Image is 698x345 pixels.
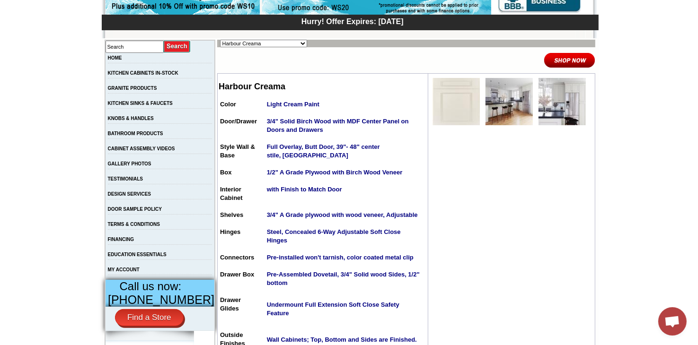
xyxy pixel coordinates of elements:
[220,271,254,278] span: Drawer Box
[106,16,599,26] div: Hurry! Offer Expires: [DATE]
[108,70,178,76] a: KITCHEN CABINETS IN-STOCK
[108,101,173,106] a: KITCHEN SINKS & FAUCETS
[220,296,241,312] span: Drawer Glides
[267,101,319,108] strong: Light Cream Paint
[220,254,254,261] span: Connectors
[658,307,687,336] a: Open chat
[219,82,427,92] h2: Harbour Creama
[108,176,143,181] a: TESTIMONIALS
[120,280,182,293] span: Call us now:
[220,211,243,218] span: Shelves
[267,211,418,218] strong: 3/4" A Grade plywood with wood veneer, Adjustable
[267,301,399,317] span: Undermount Full Extension Soft Close Safety Feature
[108,86,157,91] a: GRANITE PRODUCTS
[108,55,122,60] a: HOME
[220,143,255,159] span: Style Wall & Base
[108,267,140,272] a: MY ACCOUNT
[267,118,409,133] strong: 3/4" Solid Birch Wood with MDF Center Panel on Doors and Drawers
[267,186,342,193] strong: with Finish to Match Door
[267,143,380,159] strong: Full Overlay, Butt Door, 39"- 48" center stile, [GEOGRAPHIC_DATA]
[267,271,420,286] strong: Pre-Assembled Dovetail, 3/4" Solid wood Sides, 1/2" bottom
[220,118,257,125] span: Door/Drawer
[108,237,134,242] a: FINANCING
[220,101,236,108] span: Color
[108,191,151,197] a: DESIGN SERVICES
[108,252,167,257] a: EDUCATION ESSENTIALS
[267,169,403,176] strong: 1/2" A Grade Plywood with Birch Wood Veneer
[108,131,163,136] a: BATHROOM PRODUCTS
[220,228,240,235] span: Hinges
[267,254,414,261] strong: Pre-installed won't tarnish, color coated metal clip
[108,293,214,306] span: [PHONE_NUMBER]
[220,169,232,176] span: Box
[267,228,401,244] strong: Steel, Concealed 6-Way Adjustable Soft Close Hinges
[108,146,175,151] a: CABINET ASSEMBLY VIDEOS
[220,186,243,201] span: Interior Cabinet
[115,309,184,326] a: Find a Store
[164,40,191,53] input: Submit
[108,222,160,227] a: TERMS & CONDITIONS
[108,161,151,166] a: GALLERY PHOTOS
[108,116,154,121] a: KNOBS & HANDLES
[108,207,162,212] a: DOOR SAMPLE POLICY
